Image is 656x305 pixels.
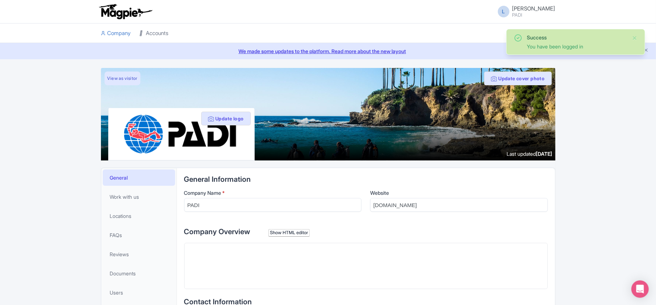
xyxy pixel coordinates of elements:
a: L [PERSON_NAME] PADI [494,6,555,17]
span: Reviews [110,250,129,258]
a: Accounts [140,23,169,43]
div: Show HTML editor [268,229,310,237]
small: PADI [512,13,555,17]
span: Documents [110,270,136,277]
a: General [103,169,175,186]
div: Open Intercom Messenger [631,280,649,298]
span: [DATE] [536,151,553,157]
span: General [110,174,128,181]
div: You have been logged in [527,43,626,50]
a: Users [103,284,175,301]
a: Work with us [103,189,175,205]
span: Company Name [184,190,221,196]
a: Documents [103,265,175,282]
a: FAQs [103,227,175,243]
a: Company [101,23,131,43]
button: Update logo [201,112,251,125]
div: Last updated [507,150,553,158]
a: We made some updates to the platform. Read more about the new layout [4,47,652,55]
span: Users [110,289,123,296]
span: Locations [110,212,132,220]
a: View as visitor [105,72,140,85]
span: [PERSON_NAME] [512,5,555,12]
span: FAQs [110,231,122,239]
button: Close announcement [643,47,649,55]
div: Success [527,34,626,41]
span: Website [370,190,389,196]
button: Close [632,34,638,42]
button: Update cover photo [484,72,551,85]
a: Reviews [103,246,175,262]
img: logo-ab69f6fb50320c5b225c76a69d11143b.png [97,4,153,20]
span: Company Overview [184,227,250,236]
span: L [498,6,509,17]
h2: General Information [184,175,548,183]
span: Work with us [110,193,139,201]
img: ghlacltlqpxhbglvw27b.png [123,114,240,154]
a: Locations [103,208,175,224]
